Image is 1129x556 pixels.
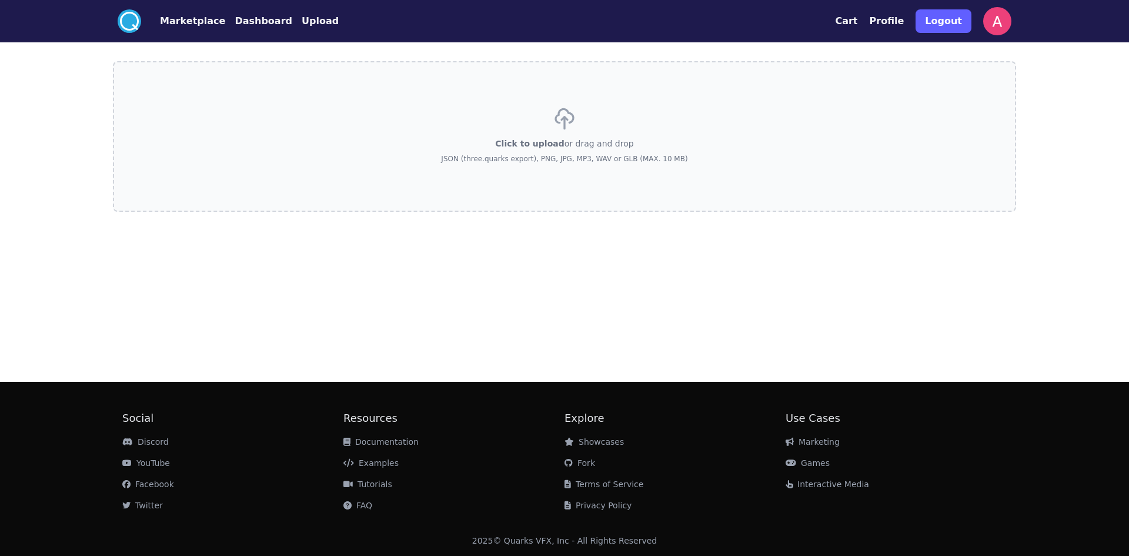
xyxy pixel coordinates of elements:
div: 2025 © Quarks VFX, Inc - All Rights Reserved [472,535,657,547]
a: Interactive Media [786,480,869,489]
a: Examples [343,458,399,468]
h2: Resources [343,410,564,427]
a: Upload [292,14,339,28]
a: Showcases [564,437,624,447]
a: Discord [122,437,169,447]
h2: Social [122,410,343,427]
a: Marketplace [141,14,225,28]
a: Fork [564,458,595,468]
button: Dashboard [235,14,292,28]
a: Tutorials [343,480,392,489]
h2: Explore [564,410,786,427]
a: Terms of Service [564,480,643,489]
a: Games [786,458,830,468]
h2: Use Cases [786,410,1007,427]
button: Logout [916,9,971,33]
a: Facebook [122,480,174,489]
a: FAQ [343,501,372,510]
a: Dashboard [225,14,292,28]
a: Twitter [122,501,163,510]
span: Click to upload [495,139,564,148]
button: Profile [870,14,904,28]
a: Marketing [786,437,840,447]
a: YouTube [122,458,170,468]
img: profile [983,7,1011,35]
a: Documentation [343,437,419,447]
button: Marketplace [160,14,225,28]
a: Logout [916,5,971,38]
p: JSON (three.quarks export), PNG, JPG, MP3, WAV or GLB (MAX. 10 MB) [441,154,687,164]
a: Privacy Policy [564,501,632,510]
p: or drag and drop [495,138,633,149]
button: Upload [302,14,339,28]
button: Cart [835,14,857,28]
